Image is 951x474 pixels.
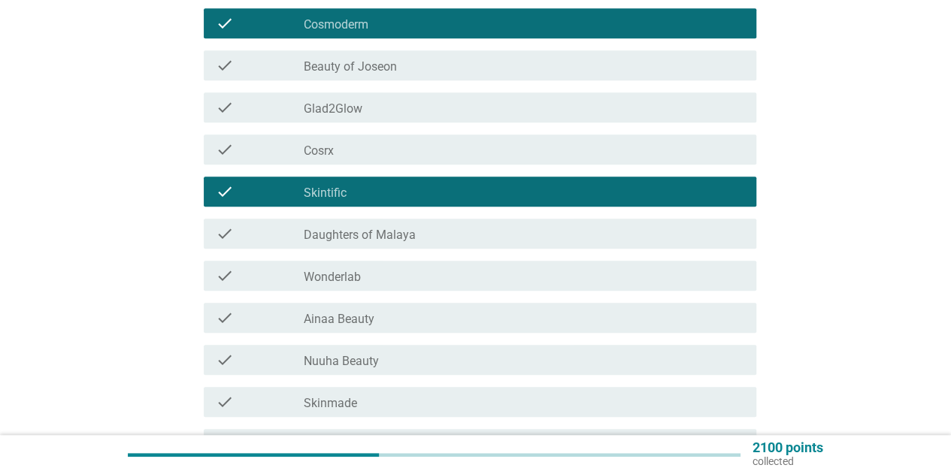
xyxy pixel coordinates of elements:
i: check [216,56,234,74]
label: Glad2Glow [304,101,362,116]
i: check [216,225,234,243]
i: check [216,267,234,285]
i: check [216,14,234,32]
label: Wonderlab [304,270,361,285]
i: check [216,309,234,327]
label: Skinmade [304,396,357,411]
label: Ainaa Beauty [304,312,374,327]
label: Cosmoderm [304,17,368,32]
i: check [216,183,234,201]
i: check [216,98,234,116]
i: check [216,393,234,411]
label: Cosrx [304,143,334,159]
i: check [216,351,234,369]
label: Nuuha Beauty [304,354,379,369]
i: check [216,140,234,159]
p: collected [753,454,823,468]
label: Beauty of Joseon [304,59,397,74]
label: Daughters of Malaya [304,228,416,243]
p: 2100 points [753,441,823,454]
label: Skintific [304,186,347,201]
